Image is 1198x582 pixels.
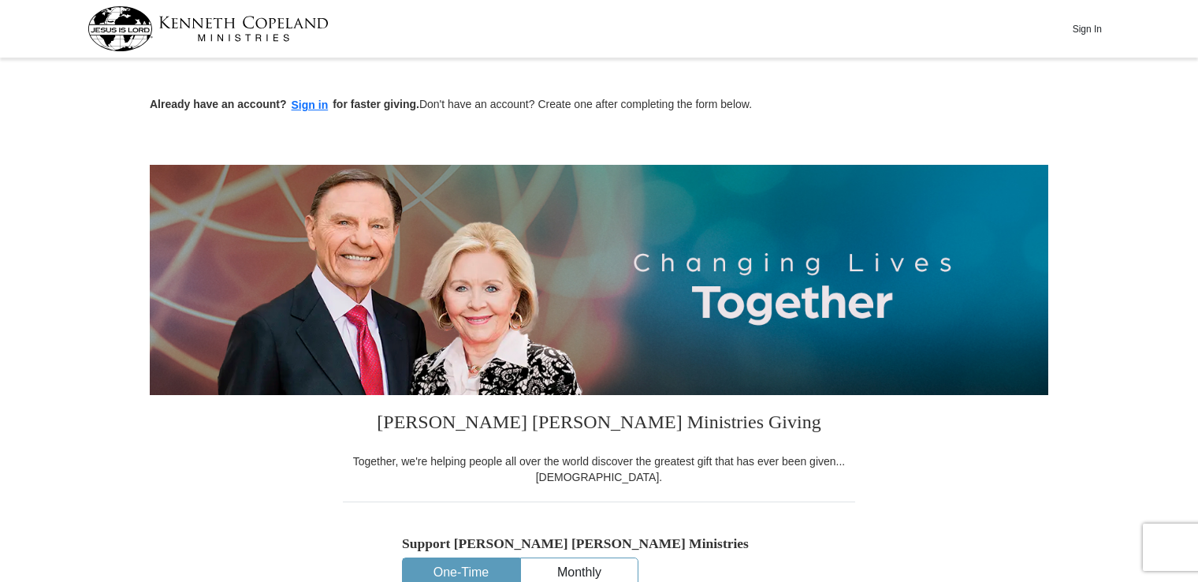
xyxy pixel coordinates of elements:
img: kcm-header-logo.svg [87,6,329,51]
strong: Already have an account? for faster giving. [150,98,419,110]
p: Don't have an account? Create one after completing the form below. [150,96,1048,114]
button: Sign In [1063,17,1111,41]
div: Together, we're helping people all over the world discover the greatest gift that has ever been g... [343,453,855,485]
button: Sign in [287,96,333,114]
h5: Support [PERSON_NAME] [PERSON_NAME] Ministries [402,535,796,552]
h3: [PERSON_NAME] [PERSON_NAME] Ministries Giving [343,395,855,453]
